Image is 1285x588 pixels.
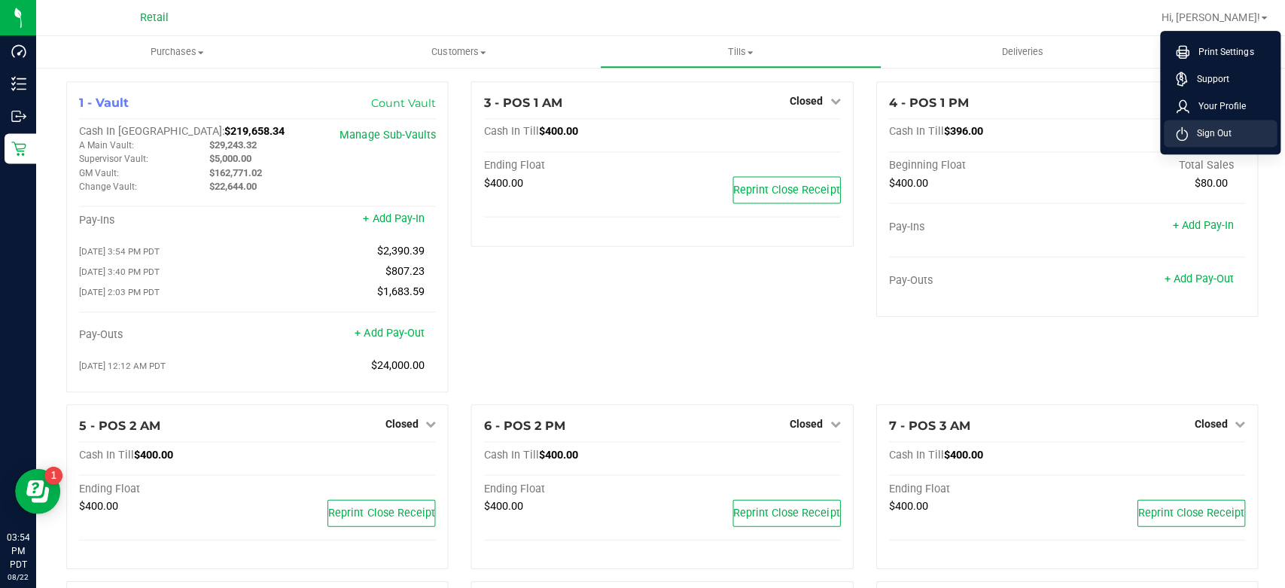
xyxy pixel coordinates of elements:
[209,166,261,178] span: $162,771.02
[370,358,423,371] span: $24,000.00
[483,96,561,110] span: 3 - POS 1 AM
[79,96,129,110] span: 1 - Vault
[11,44,26,59] inline-svg: Dashboard
[327,505,434,518] span: Reprint Close Receipt
[79,481,257,495] div: Ending Float
[979,45,1061,59] span: Deliveries
[599,45,878,59] span: Tills
[11,76,26,91] inline-svg: Inventory
[79,418,160,432] span: 5 - POS 2 AM
[887,498,926,511] span: $400.00
[79,125,224,138] span: Cash In [GEOGRAPHIC_DATA]:
[887,418,968,432] span: 7 - POS 3 AM
[1185,126,1229,141] span: Sign Out
[79,154,148,164] span: Supervisor Vault:
[483,481,660,495] div: Ending Float
[537,447,577,460] span: $400.00
[1186,44,1250,59] span: Print Settings
[362,212,423,224] a: + Add Pay-In
[224,125,284,138] span: $219,658.34
[384,417,417,429] span: Closed
[1064,159,1242,172] div: Total Sales
[376,285,423,297] span: $1,683.59
[483,418,564,432] span: 6 - POS 2 PM
[887,96,967,110] span: 4 - POS 1 PM
[36,45,317,59] span: Purchases
[79,245,160,256] span: [DATE] 3:54 PM PDT
[483,125,537,138] span: Cash In Till
[384,264,423,277] span: $807.23
[788,417,821,429] span: Closed
[44,465,62,483] iframe: Resource center unread badge
[370,96,434,110] a: Count Vault
[1161,120,1274,147] li: Sign Out
[732,505,838,518] span: Reprint Close Receipt
[887,220,1064,233] div: Pay-Ins
[318,45,597,59] span: Customers
[79,498,118,511] span: $400.00
[79,328,257,341] div: Pay-Outs
[354,326,423,339] a: + Add Pay-Out
[1192,417,1225,429] span: Closed
[788,95,821,107] span: Closed
[1170,218,1231,231] a: + Add Pay-In
[879,36,1160,68] a: Deliveries
[36,36,317,68] a: Purchases
[1159,11,1256,23] span: Hi, [PERSON_NAME]!
[887,273,1064,287] div: Pay-Outs
[317,36,598,68] a: Customers
[79,447,134,460] span: Cash In Till
[1185,72,1226,87] span: Support
[15,468,60,513] iframe: Resource center
[942,125,981,138] span: $396.00
[7,529,29,570] p: 03:54 PM PDT
[79,286,160,297] span: [DATE] 2:03 PM PDT
[79,167,119,178] span: GM Vault:
[79,360,166,370] span: [DATE] 12:12 AM PDT
[483,176,522,189] span: $400.00
[1192,176,1225,189] span: $80.00
[79,213,257,227] div: Pay-Ins
[339,129,434,142] a: Manage Sub-Vaults
[327,498,434,526] button: Reprint Close Receipt
[731,176,839,203] button: Reprint Close Receipt
[134,447,173,460] span: $400.00
[1135,505,1241,518] span: Reprint Close Receipt
[1162,272,1231,285] a: + Add Pay-Out
[7,570,29,581] p: 08/22
[79,266,160,276] span: [DATE] 3:40 PM PDT
[483,498,522,511] span: $400.00
[376,244,423,257] span: $2,390.39
[942,447,981,460] span: $400.00
[598,36,879,68] a: Tills
[209,153,251,164] span: $5,000.00
[79,140,134,151] span: A Main Vault:
[139,11,168,24] span: Retail
[1173,72,1268,87] a: Support
[887,125,942,138] span: Cash In Till
[537,125,577,138] span: $400.00
[887,176,926,189] span: $400.00
[483,447,537,460] span: Cash In Till
[209,180,256,191] span: $22,644.00
[79,181,137,191] span: Change Vault:
[483,159,660,172] div: Ending Float
[732,183,838,196] span: Reprint Close Receipt
[11,141,26,156] inline-svg: Retail
[887,481,1064,495] div: Ending Float
[209,139,256,151] span: $29,243.32
[11,108,26,123] inline-svg: Outbound
[887,447,942,460] span: Cash In Till
[1186,99,1243,114] span: Your Profile
[887,159,1064,172] div: Beginning Float
[731,498,839,526] button: Reprint Close Receipt
[1134,498,1242,526] button: Reprint Close Receipt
